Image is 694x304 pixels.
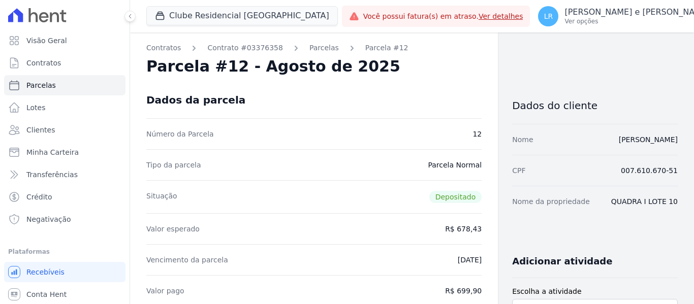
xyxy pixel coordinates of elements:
span: Depositado [429,191,482,203]
dt: Situação [146,191,177,203]
span: Crédito [26,192,52,202]
div: Plataformas [8,246,121,258]
a: Minha Carteira [4,142,125,162]
a: Ver detalhes [479,12,523,20]
div: Dados da parcela [146,94,245,106]
span: Parcelas [26,80,56,90]
dd: 007.610.670-51 [621,165,678,176]
a: Negativação [4,209,125,229]
nav: Breadcrumb [146,43,482,53]
dt: Valor pago [146,286,184,296]
h3: Dados do cliente [512,99,678,112]
dt: Nome [512,134,533,145]
a: [PERSON_NAME] [619,136,678,144]
dt: Número da Parcela [146,129,214,139]
span: Visão Geral [26,36,67,46]
span: Contratos [26,58,61,68]
label: Escolha a atividade [512,286,678,297]
dd: [DATE] [458,255,482,265]
dt: Nome da propriedade [512,196,590,207]
a: Parcelas [309,43,339,53]
span: Negativação [26,214,71,224]
span: Conta Hent [26,289,67,299]
a: Recebíveis [4,262,125,282]
a: Contratos [146,43,181,53]
a: Crédito [4,187,125,207]
dt: Tipo da parcela [146,160,201,170]
a: Parcela #12 [365,43,408,53]
span: Recebíveis [26,267,65,277]
dd: 12 [472,129,482,139]
span: Lotes [26,103,46,113]
a: Visão Geral [4,30,125,51]
span: Clientes [26,125,55,135]
dd: R$ 678,43 [445,224,482,234]
dd: R$ 699,90 [445,286,482,296]
span: Transferências [26,170,78,180]
dd: QUADRA I LOTE 10 [611,196,678,207]
dt: Valor esperado [146,224,200,234]
dt: Vencimento da parcela [146,255,228,265]
a: Parcelas [4,75,125,95]
span: LR [544,13,553,20]
dt: CPF [512,165,525,176]
a: Lotes [4,97,125,118]
button: Clube Residencial [GEOGRAPHIC_DATA] [146,6,338,25]
span: Você possui fatura(s) em atraso. [363,11,523,22]
a: Transferências [4,164,125,185]
span: Minha Carteira [26,147,79,157]
a: Contratos [4,53,125,73]
h2: Parcela #12 - Agosto de 2025 [146,57,400,76]
a: Clientes [4,120,125,140]
h3: Adicionar atividade [512,255,612,267]
dd: Parcela Normal [428,160,482,170]
a: Contrato #03376358 [207,43,283,53]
